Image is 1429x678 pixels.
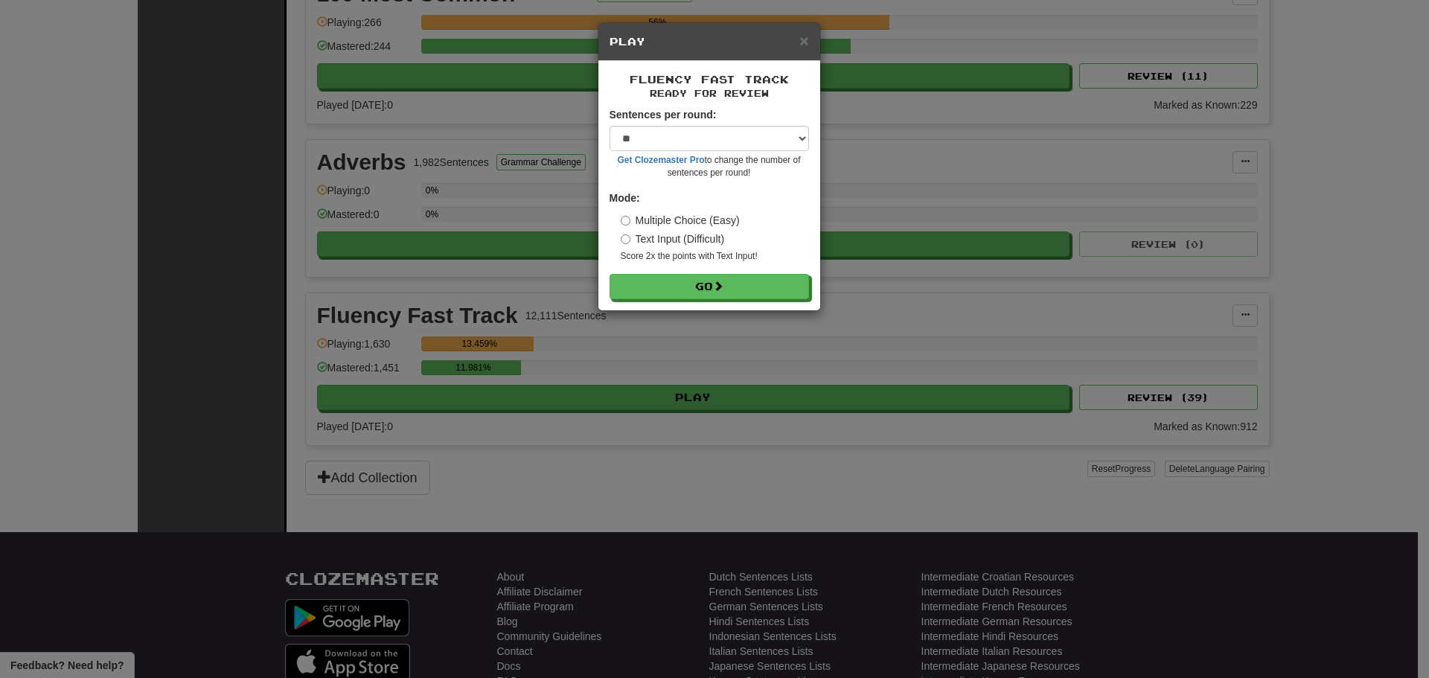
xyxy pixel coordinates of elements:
small: to change the number of sentences per round! [610,154,809,179]
label: Multiple Choice (Easy) [621,213,740,228]
label: Sentences per round: [610,107,717,122]
button: Close [799,33,808,48]
strong: Mode: [610,192,640,204]
h5: Play [610,34,809,49]
span: Fluency Fast Track [630,73,789,86]
label: Text Input (Difficult) [621,231,725,246]
input: Text Input (Difficult) [621,234,630,244]
button: Go [610,274,809,299]
a: Get Clozemaster Pro [618,155,705,165]
small: Score 2x the points with Text Input ! [621,250,809,263]
input: Multiple Choice (Easy) [621,216,630,226]
small: Ready for Review [610,87,809,100]
span: × [799,32,808,49]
